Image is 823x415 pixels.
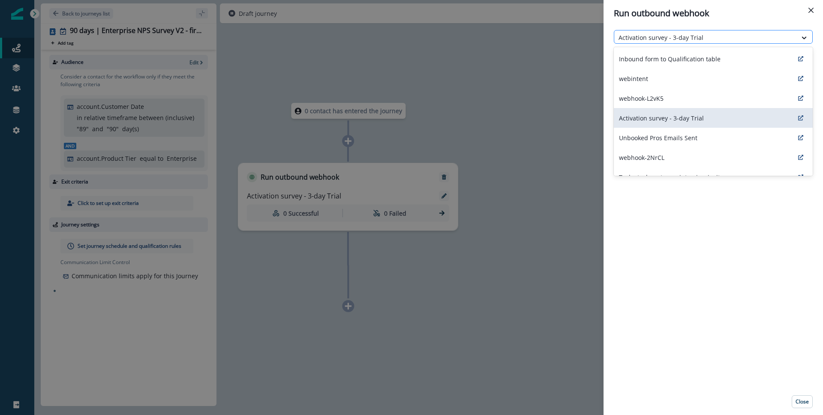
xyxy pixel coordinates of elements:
p: webintent [619,74,648,83]
button: Close [804,3,818,17]
p: webhook-L2vK5 [619,94,664,103]
button: preview [794,171,808,183]
p: Unbooked Pros Emails Sent [619,133,697,142]
button: Close [792,395,813,408]
button: preview [794,111,808,124]
p: Inbound form to Qualification table [619,54,721,63]
p: Activation survey - 3-day Trial [619,114,704,123]
button: preview [794,151,808,164]
p: Close [796,399,809,405]
button: preview [794,52,808,65]
div: Run outbound webhook [614,7,813,20]
p: webhook-2NrCL [619,153,664,162]
button: preview [794,72,808,85]
button: preview [794,92,808,105]
button: preview [794,131,808,144]
p: Tech stack customer interview invite [619,173,724,182]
